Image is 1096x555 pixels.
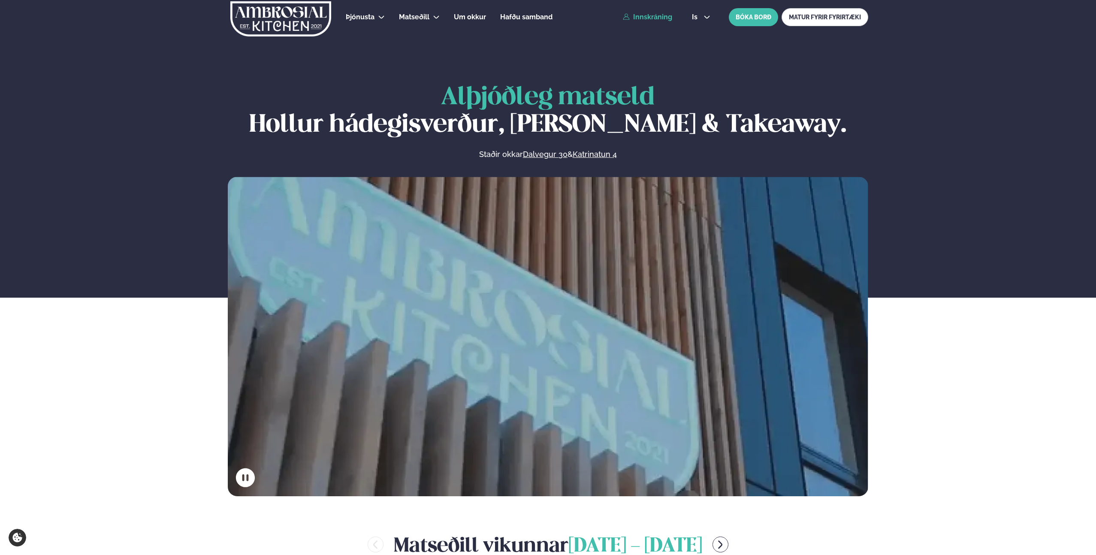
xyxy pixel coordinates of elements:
[623,13,672,21] a: Innskráning
[228,84,868,139] h1: Hollur hádegisverður, [PERSON_NAME] & Takeaway.
[523,149,568,160] a: Dalvegur 30
[692,14,700,21] span: is
[9,529,26,546] a: Cookie settings
[500,13,553,21] span: Hafðu samband
[685,14,717,21] button: is
[346,12,374,22] a: Þjónusta
[368,537,383,552] button: menu-btn-left
[386,149,710,160] p: Staðir okkar &
[454,13,486,21] span: Um okkur
[573,149,617,160] a: Katrinatun 4
[399,12,429,22] a: Matseðill
[441,86,655,109] span: Alþjóðleg matseld
[346,13,374,21] span: Þjónusta
[729,8,778,26] button: BÓKA BORÐ
[229,1,332,36] img: logo
[454,12,486,22] a: Um okkur
[500,12,553,22] a: Hafðu samband
[782,8,868,26] a: MATUR FYRIR FYRIRTÆKI
[399,13,429,21] span: Matseðill
[713,537,728,552] button: menu-btn-right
